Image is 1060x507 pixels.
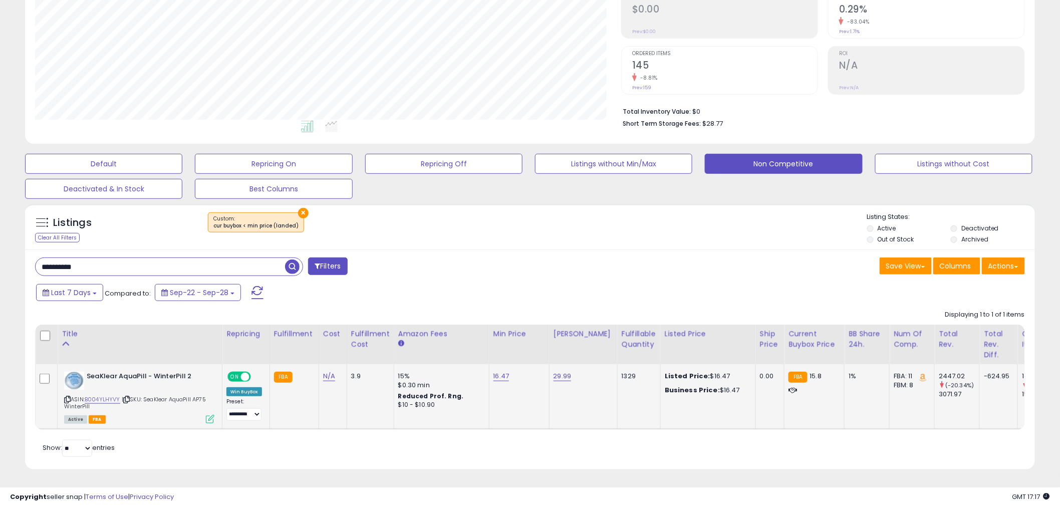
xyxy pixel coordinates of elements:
[849,372,882,381] div: 1%
[878,235,914,243] label: Out of Stock
[894,329,930,350] div: Num of Comp.
[308,258,347,275] button: Filters
[64,395,206,410] span: | SKU: SeaKlear AquaPill AP75 WinterPill
[933,258,980,275] button: Columns
[25,154,182,174] button: Default
[632,29,656,35] small: Prev: $0.00
[398,381,481,390] div: $0.30 min
[228,373,241,381] span: ON
[788,329,840,350] div: Current Buybox Price
[665,371,710,381] b: Listed Price:
[85,395,120,404] a: B004YLHYVY
[839,29,860,35] small: Prev: 1.71%
[86,492,128,501] a: Terms of Use
[849,329,885,350] div: BB Share 24h.
[323,329,343,339] div: Cost
[155,284,241,301] button: Sep-22 - Sep-28
[36,284,103,301] button: Last 7 Days
[398,372,481,381] div: 15%
[105,289,151,298] span: Compared to:
[351,329,390,350] div: Fulfillment Cost
[226,329,266,339] div: Repricing
[939,372,979,381] div: 2447.02
[493,329,545,339] div: Min Price
[195,154,352,174] button: Repricing On
[622,329,656,350] div: Fulfillable Quantity
[213,222,299,229] div: cur buybox < min price (landed)
[878,224,896,232] label: Active
[984,329,1013,360] div: Total Rev. Diff.
[10,492,47,501] strong: Copyright
[43,443,115,452] span: Show: entries
[839,85,859,91] small: Prev: N/A
[89,415,106,424] span: FBA
[64,415,87,424] span: All listings currently available for purchase on Amazon
[844,18,870,26] small: -83.04%
[398,329,485,339] div: Amazon Fees
[10,492,174,502] div: seller snap | |
[839,4,1024,17] h2: 0.29%
[632,60,818,73] h2: 145
[867,212,1035,222] p: Listing States:
[623,119,701,128] b: Short Term Storage Fees:
[760,329,780,350] div: Ship Price
[705,154,862,174] button: Non Competitive
[323,371,335,381] a: N/A
[637,74,658,82] small: -8.81%
[632,85,651,91] small: Prev: 159
[939,390,979,399] div: 3071.97
[623,107,691,116] b: Total Inventory Value:
[25,179,182,199] button: Deactivated & In Stock
[398,339,404,348] small: Amazon Fees.
[1012,492,1050,501] span: 2025-10-6 17:17 GMT
[398,392,464,400] b: Reduced Prof. Rng.
[810,371,822,381] span: 15.8
[665,385,720,395] b: Business Price:
[213,215,299,230] span: Custom:
[51,288,91,298] span: Last 7 Days
[35,233,80,242] div: Clear All Filters
[351,372,386,381] div: 3.9
[939,329,975,350] div: Total Rev.
[632,4,818,17] h2: $0.00
[940,261,971,271] span: Columns
[894,381,927,390] div: FBM: 8
[875,154,1032,174] button: Listings without Cost
[274,372,293,383] small: FBA
[1022,329,1058,350] div: Ordered Items
[170,288,228,298] span: Sep-22 - Sep-28
[623,105,1017,117] li: $0
[880,258,932,275] button: Save View
[702,119,723,128] span: $28.77
[632,51,818,57] span: Ordered Items
[365,154,522,174] button: Repricing Off
[493,371,509,381] a: 16.47
[249,373,266,381] span: OFF
[535,154,692,174] button: Listings without Min/Max
[945,381,974,389] small: (-20.34%)
[961,235,988,243] label: Archived
[64,372,84,390] img: 41aapKGb1GL._SL40_.jpg
[62,329,218,339] div: Title
[130,492,174,501] a: Privacy Policy
[554,329,613,339] div: [PERSON_NAME]
[945,310,1025,320] div: Displaying 1 to 1 of 1 items
[398,401,481,409] div: $10 - $10.90
[64,372,214,422] div: ASIN:
[665,329,751,339] div: Listed Price
[87,372,208,384] b: SeaKlear AquaPill - WinterPill 2
[274,329,315,339] div: Fulfillment
[195,179,352,199] button: Best Columns
[760,372,776,381] div: 0.00
[665,386,748,395] div: $16.47
[984,372,1010,381] div: -624.95
[982,258,1025,275] button: Actions
[788,372,807,383] small: FBA
[298,208,309,218] button: ×
[622,372,653,381] div: 1329
[554,371,572,381] a: 29.99
[839,60,1024,73] h2: N/A
[961,224,999,232] label: Deactivated
[839,51,1024,57] span: ROI
[53,216,92,230] h5: Listings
